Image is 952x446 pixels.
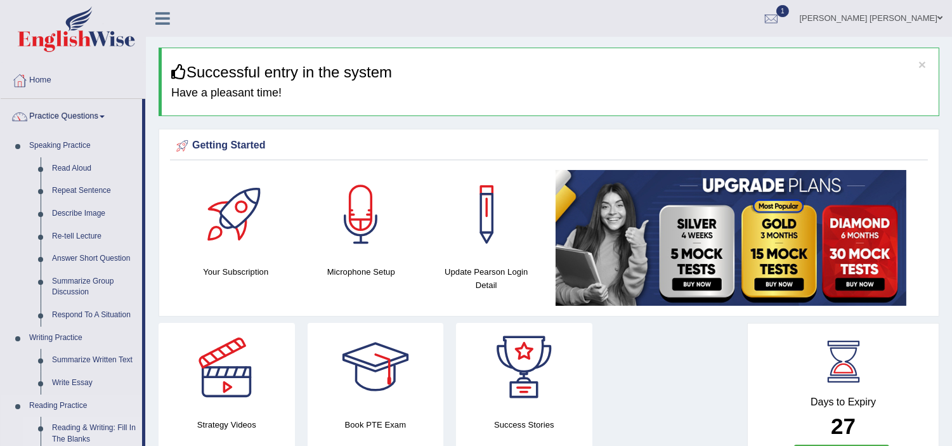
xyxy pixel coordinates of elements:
h4: Success Stories [456,418,592,431]
h4: Book PTE Exam [308,418,444,431]
a: Re-tell Lecture [46,225,142,248]
a: Summarize Written Text [46,349,142,372]
a: Practice Questions [1,99,142,131]
h4: Have a pleasant time! [171,87,929,100]
a: Speaking Practice [23,134,142,157]
a: Describe Image [46,202,142,225]
h4: Strategy Videos [159,418,295,431]
a: Respond To A Situation [46,304,142,327]
b: 27 [831,414,856,438]
a: Writing Practice [23,327,142,350]
img: small5.jpg [556,170,906,306]
span: 1 [776,5,789,17]
a: Reading Practice [23,395,142,417]
h4: Microphone Setup [305,265,418,279]
a: Repeat Sentence [46,180,142,202]
div: Getting Started [173,136,925,155]
a: Read Aloud [46,157,142,180]
a: Answer Short Question [46,247,142,270]
h4: Your Subscription [179,265,292,279]
button: × [918,58,926,71]
a: Write Essay [46,372,142,395]
h4: Days to Expiry [762,397,925,408]
h3: Successful entry in the system [171,64,929,81]
a: Summarize Group Discussion [46,270,142,304]
a: Home [1,63,145,95]
h4: Update Pearson Login Detail [430,265,543,292]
